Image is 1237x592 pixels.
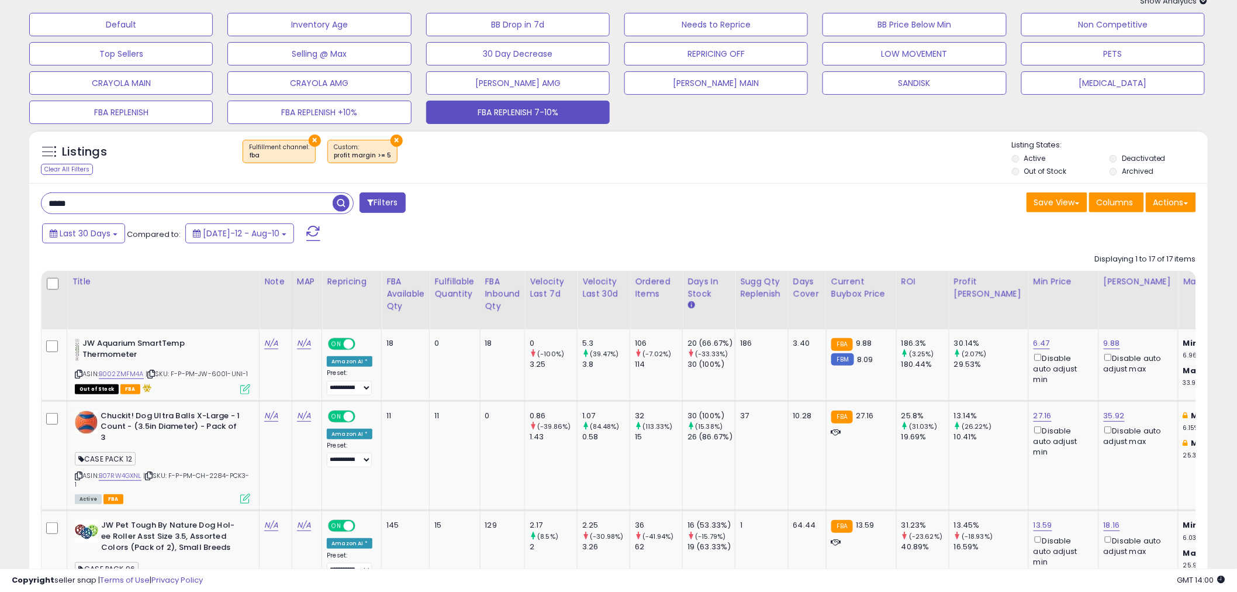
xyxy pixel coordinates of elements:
div: ROI [901,276,944,288]
b: Max: [1183,548,1204,559]
th: Please note that this number is a calculation based on your required days of coverage and your ve... [735,271,789,329]
button: FBA REPLENISH [29,101,213,124]
b: Chuckit! Dog Ultra Balls X-Large - 1 Count - (3.5in Diameter) - Pack of 3 [101,411,243,446]
small: FBM [831,353,854,366]
div: 129 [485,520,516,531]
div: 18 [386,338,420,349]
div: Preset: [327,552,372,578]
b: Max: [1191,438,1211,449]
span: 8.09 [857,354,873,365]
a: N/A [264,519,278,531]
b: JW Aquarium SmartTemp Thermometer [82,338,224,363]
small: FBA [831,520,853,533]
a: 35.92 [1104,410,1125,422]
button: BB Price Below Min [823,13,1006,36]
div: Velocity Last 7d [530,276,572,300]
div: MAP [297,276,317,288]
div: 3.25 [530,359,577,370]
small: (39.47%) [590,349,618,359]
button: SANDISK [823,71,1006,95]
button: Columns [1089,192,1144,212]
div: 10.28 [793,411,817,421]
button: LOW MOVEMENT [823,42,1006,66]
div: 15 [434,520,471,531]
div: 16 (53.33%) [687,520,735,531]
div: [PERSON_NAME] [1104,276,1173,288]
span: Compared to: [127,229,181,240]
b: Min: [1183,519,1201,531]
div: ASIN: [75,338,250,393]
small: (84.48%) [590,422,619,431]
label: Archived [1122,166,1153,176]
span: Custom: [334,143,391,160]
button: CRAYOLA MAIN [29,71,213,95]
i: hazardous material [140,384,153,392]
b: Min: [1191,410,1208,421]
div: 114 [635,359,682,370]
div: Amazon AI * [327,538,372,549]
span: 9.88 [856,338,872,349]
div: 186.3% [901,338,949,349]
button: [PERSON_NAME] AMG [426,71,610,95]
div: 62 [635,542,682,552]
span: All listings currently available for purchase on Amazon [75,494,102,504]
span: All listings that are currently out of stock and unavailable for purchase on Amazon [75,384,119,394]
button: REPRICING OFF [624,42,808,66]
span: | SKU: F-P-PM-JW-6001-UNI-1 [146,369,248,378]
div: 40.89% [901,542,949,552]
div: Clear All Filters [41,164,93,175]
div: 25.8% [901,411,949,421]
div: Days Cover [793,276,821,300]
div: 20 (66.67%) [687,338,735,349]
button: FBA REPLENISH 7-10% [426,101,610,124]
span: Last 30 Days [60,228,110,239]
a: 9.88 [1104,338,1120,349]
div: Fulfillable Quantity [434,276,475,300]
small: FBA [831,411,853,424]
div: 15 [635,432,682,442]
button: Last 30 Days [42,223,125,243]
span: CASE PACK 12 [75,452,136,466]
div: 106 [635,338,682,349]
label: Out of Stock [1024,166,1067,176]
button: Top Sellers [29,42,213,66]
div: 26 (86.67%) [687,432,735,442]
div: Velocity Last 30d [582,276,625,300]
span: 2025-09-10 14:00 GMT [1177,574,1225,586]
div: ASIN: [75,411,250,503]
div: fba [249,152,309,160]
small: (31.03%) [909,422,937,431]
div: Days In Stock [687,276,730,300]
div: 30 (100%) [687,359,735,370]
div: 0 [434,338,471,349]
div: 0 [485,411,516,421]
small: (-30.98%) [590,532,623,541]
div: Amazon AI * [327,356,372,367]
small: (-100%) [537,349,564,359]
button: Needs to Reprice [624,13,808,36]
div: 2.25 [582,520,630,531]
small: (15.38%) [695,422,723,431]
div: 0 [530,338,577,349]
small: (8.5%) [537,532,558,541]
div: 19.69% [901,432,949,442]
div: Profit [PERSON_NAME] [954,276,1024,300]
small: Days In Stock. [687,300,694,311]
div: FBA Available Qty [386,276,424,312]
button: Non Competitive [1021,13,1205,36]
button: Selling @ Max [227,42,411,66]
a: N/A [297,519,311,531]
span: FBA [103,494,123,504]
div: 5.3 [582,338,630,349]
div: Min Price [1034,276,1094,288]
button: [MEDICAL_DATA] [1021,71,1205,95]
a: 27.16 [1034,410,1052,422]
label: Active [1024,153,1046,163]
span: ON [329,521,344,531]
img: 31so0nygsEL._SL40_.jpg [75,338,80,362]
div: Ordered Items [635,276,678,300]
button: × [309,135,321,147]
small: (113.33%) [642,422,672,431]
small: (3.25%) [909,349,934,359]
div: 1.07 [582,411,630,421]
